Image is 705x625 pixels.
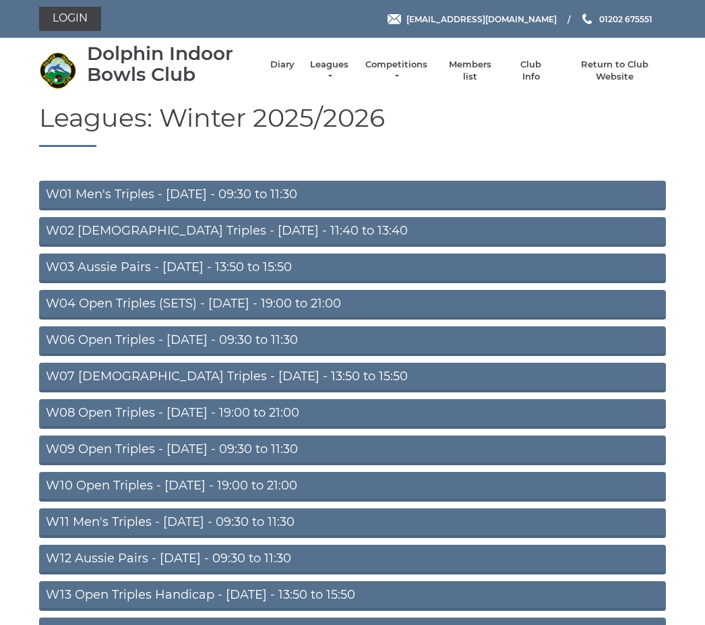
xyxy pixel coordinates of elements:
[39,290,666,320] a: W04 Open Triples (SETS) - [DATE] - 19:00 to 21:00
[39,52,76,89] img: Dolphin Indoor Bowls Club
[599,13,652,24] span: 01202 675551
[406,13,557,24] span: [EMAIL_ADDRESS][DOMAIN_NAME]
[87,43,257,85] div: Dolphin Indoor Bowls Club
[39,254,666,283] a: W03 Aussie Pairs - [DATE] - 13:50 to 15:50
[564,59,666,83] a: Return to Club Website
[39,545,666,574] a: W12 Aussie Pairs - [DATE] - 09:30 to 11:30
[308,59,350,83] a: Leagues
[582,13,592,24] img: Phone us
[364,59,429,83] a: Competitions
[580,13,652,26] a: Phone us 01202 675551
[388,13,557,26] a: Email [EMAIL_ADDRESS][DOMAIN_NAME]
[39,104,666,148] h1: Leagues: Winter 2025/2026
[39,181,666,210] a: W01 Men's Triples - [DATE] - 09:30 to 11:30
[39,363,666,392] a: W07 [DEMOGRAPHIC_DATA] Triples - [DATE] - 13:50 to 15:50
[39,581,666,611] a: W13 Open Triples Handicap - [DATE] - 13:50 to 15:50
[270,59,295,71] a: Diary
[39,7,101,31] a: Login
[39,436,666,465] a: W09 Open Triples - [DATE] - 09:30 to 11:30
[512,59,551,83] a: Club Info
[39,326,666,356] a: W06 Open Triples - [DATE] - 09:30 to 11:30
[39,472,666,502] a: W10 Open Triples - [DATE] - 19:00 to 21:00
[39,508,666,538] a: W11 Men's Triples - [DATE] - 09:30 to 11:30
[441,59,497,83] a: Members list
[388,14,401,24] img: Email
[39,217,666,247] a: W02 [DEMOGRAPHIC_DATA] Triples - [DATE] - 11:40 to 13:40
[39,399,666,429] a: W08 Open Triples - [DATE] - 19:00 to 21:00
